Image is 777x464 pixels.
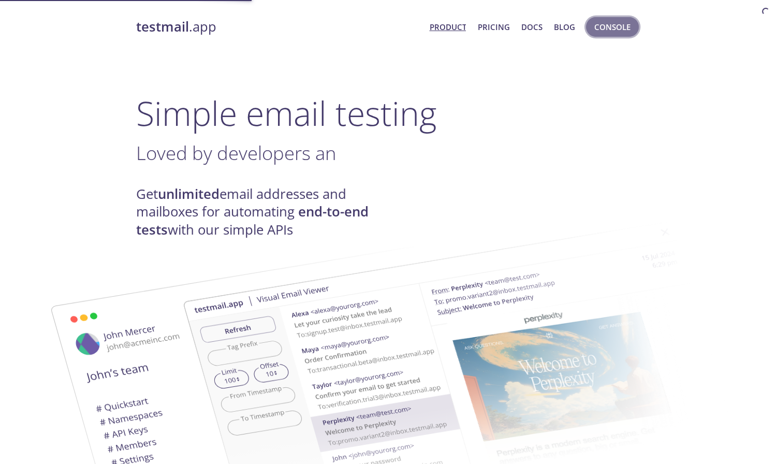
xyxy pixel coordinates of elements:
[136,18,189,36] strong: testmail
[594,20,631,34] span: Console
[136,185,389,239] h4: Get email addresses and mailboxes for automating with our simple APIs
[586,17,639,37] button: Console
[477,20,509,34] a: Pricing
[429,20,466,34] a: Product
[136,93,641,133] h1: Simple email testing
[158,185,219,203] strong: unlimited
[136,140,336,166] span: Loved by developers an
[554,20,575,34] a: Blog
[136,18,421,36] a: testmail.app
[521,20,543,34] a: Docs
[136,202,369,238] strong: end-to-end tests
